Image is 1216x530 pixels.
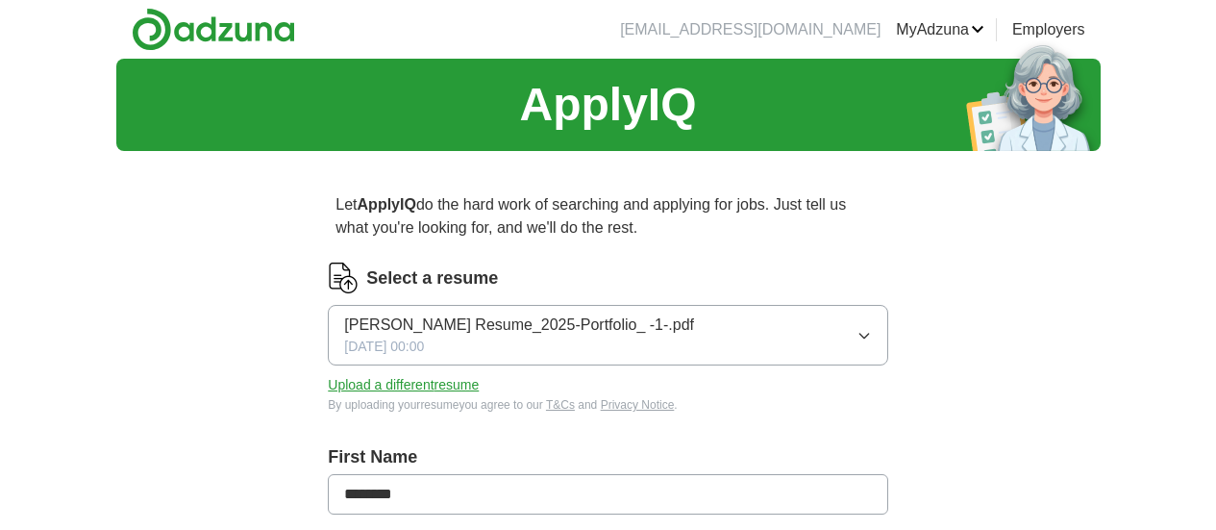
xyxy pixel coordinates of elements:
label: First Name [328,444,887,470]
img: CV Icon [328,263,359,293]
span: [PERSON_NAME] Resume_2025-Portfolio_ -1-.pdf [344,314,694,337]
a: Employers [1012,18,1085,41]
div: By uploading your resume you agree to our and . [328,396,887,414]
img: Adzuna logo [132,8,295,51]
li: [EMAIL_ADDRESS][DOMAIN_NAME] [620,18,881,41]
button: Upload a differentresume [328,375,479,395]
p: Let do the hard work of searching and applying for jobs. Just tell us what you're looking for, an... [328,186,887,247]
h1: ApplyIQ [519,70,696,139]
a: Privacy Notice [601,398,675,412]
button: [PERSON_NAME] Resume_2025-Portfolio_ -1-.pdf[DATE] 00:00 [328,305,887,366]
a: MyAdzuna [896,18,984,41]
label: Select a resume [366,265,498,291]
span: [DATE] 00:00 [344,337,424,357]
a: T&Cs [546,398,575,412]
strong: ApplyIQ [358,196,416,213]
